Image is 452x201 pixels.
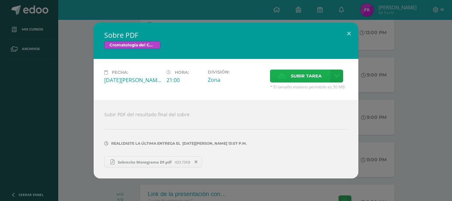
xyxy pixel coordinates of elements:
[166,76,203,84] div: 21:00
[208,76,265,83] div: Zona
[94,100,358,178] div: Subir PDF del resultado final del sobre
[104,30,348,40] h2: Sobre PDF
[208,70,265,75] label: División:
[104,76,161,84] div: [DATE][PERSON_NAME]
[114,160,175,165] span: Sobrecito Monograma DF.pdf
[104,41,160,49] span: Cromatología del Color
[181,143,247,144] span: [DATE][PERSON_NAME] 13:57 p.m.
[104,156,202,168] a: Sobrecito Monograma DF.pdf 433.75KB
[112,70,128,75] span: Fecha:
[291,70,322,82] span: Subir tarea
[175,70,189,75] span: Hora:
[339,23,358,45] button: Close (Esc)
[270,84,348,90] span: * El tamaño máximo permitido es 50 MB
[175,160,190,165] span: 433.75KB
[111,141,181,146] span: Realizaste la última entrega el
[191,158,202,166] span: Remover entrega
